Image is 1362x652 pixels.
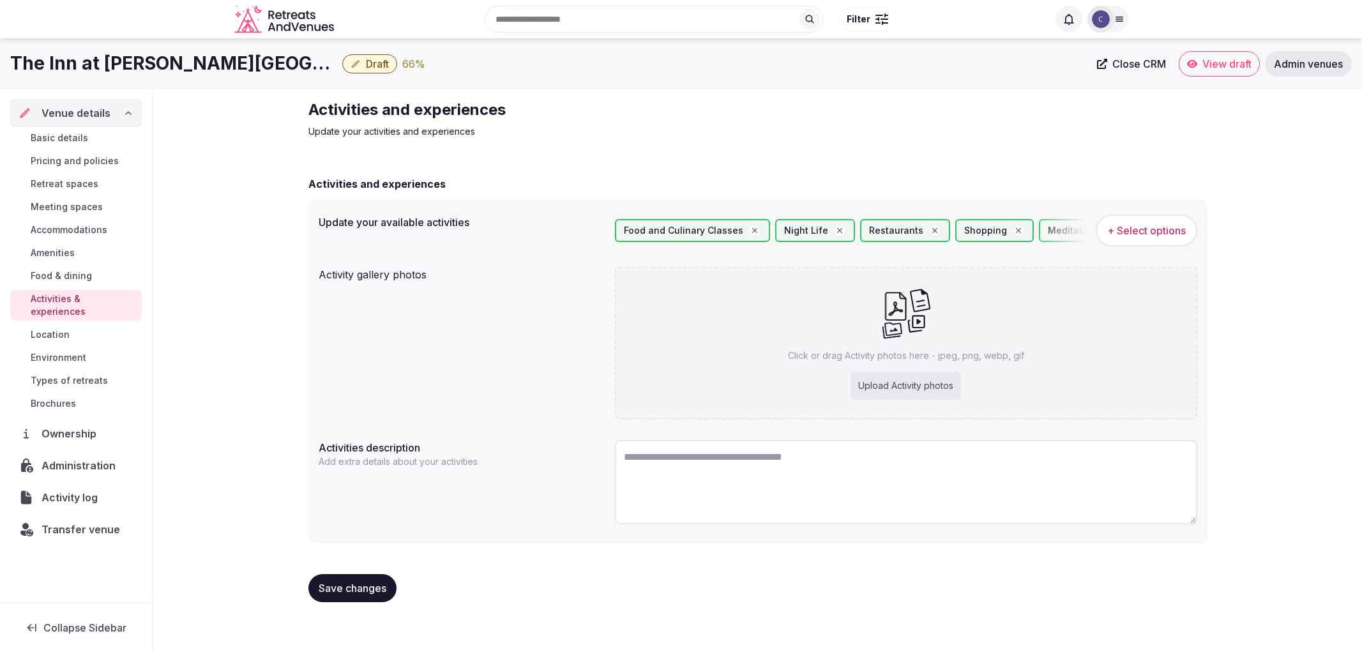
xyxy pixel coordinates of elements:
a: Brochures [10,395,142,413]
div: Food and Culinary Classes [615,219,770,242]
a: Amenities [10,244,142,262]
div: Restaurants [860,219,950,242]
a: Retreat spaces [10,175,142,193]
span: + Select options [1107,224,1186,238]
div: Meditation [1039,219,1123,242]
a: Pricing and policies [10,152,142,170]
button: + Select options [1096,215,1197,246]
a: Activity log [10,484,142,511]
span: Activity log [42,490,103,505]
span: Environment [31,351,86,364]
span: Close CRM [1112,57,1166,70]
span: Collapse Sidebar [43,621,126,634]
span: Activities & experiences [31,292,137,318]
span: Transfer venue [42,522,120,537]
a: Location [10,326,142,344]
span: Admin venues [1274,57,1343,70]
div: Upload Activity photos [851,372,961,400]
a: Administration [10,452,142,479]
a: Meeting spaces [10,198,142,216]
a: Basic details [10,129,142,147]
span: View draft [1202,57,1252,70]
a: Environment [10,349,142,367]
label: Update your available activities [319,217,605,227]
a: Food & dining [10,267,142,285]
span: Meeting spaces [31,201,103,213]
a: Visit the homepage [234,5,337,34]
span: Types of retreats [31,374,108,387]
p: Click or drag Activity photos here - jpeg, png, webp, gif [788,349,1024,362]
div: Activity gallery photos [319,262,605,282]
span: Accommodations [31,224,107,236]
a: Types of retreats [10,372,142,390]
a: View draft [1179,51,1260,77]
span: Administration [42,458,121,473]
span: Brochures [31,397,76,410]
div: Night Life [775,219,855,242]
span: Draft [366,57,389,70]
span: Save changes [319,582,386,595]
a: Ownership [10,420,142,447]
a: Activities & experiences [10,290,142,321]
span: Food & dining [31,269,92,282]
img: Catherine Mesina [1092,10,1110,28]
span: Amenities [31,246,75,259]
span: Location [31,328,70,341]
button: 66% [402,56,425,72]
div: Shopping [955,219,1034,242]
div: 66 % [402,56,425,72]
span: Venue details [42,105,110,121]
span: Retreat spaces [31,178,98,190]
button: Filter [838,7,897,31]
button: Collapse Sidebar [10,614,142,642]
p: Add extra details about your activities [319,455,482,468]
h2: Activities and experiences [308,176,446,192]
svg: Retreats and Venues company logo [234,5,337,34]
button: Draft [342,54,397,73]
a: Close CRM [1089,51,1174,77]
a: Accommodations [10,221,142,239]
button: Save changes [308,574,397,602]
span: Filter [847,13,870,26]
h1: The Inn at [PERSON_NAME][GEOGRAPHIC_DATA], Auberge Resorts Collection [10,51,337,76]
span: Ownership [42,426,102,441]
label: Activities description [319,443,605,453]
span: Basic details [31,132,88,144]
h2: Activities and experiences [308,100,738,120]
a: Admin venues [1265,51,1352,77]
span: Pricing and policies [31,155,119,167]
p: Update your activities and experiences [308,125,738,138]
button: Transfer venue [10,516,142,543]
